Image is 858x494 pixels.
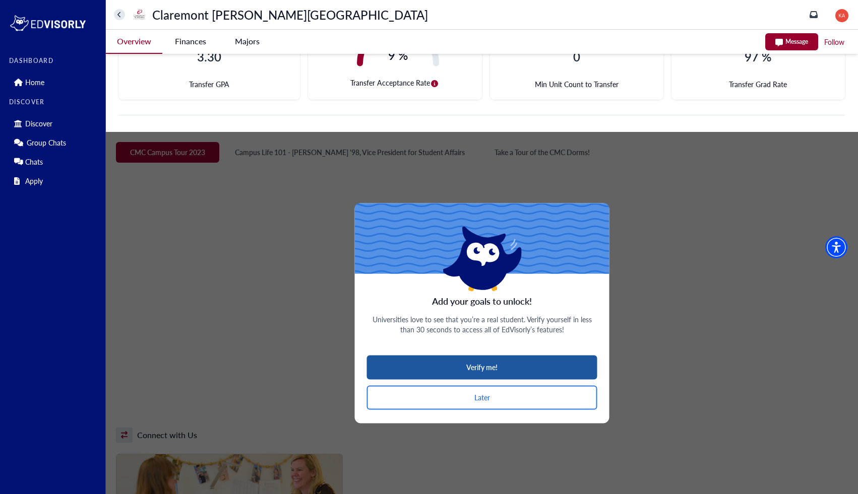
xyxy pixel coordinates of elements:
img: logo [9,13,87,33]
div: Home [9,74,99,90]
div: Discover [9,115,99,131]
span: Transfer Acceptance Rate [350,78,430,88]
span: Min Unit Count to Transfer [535,79,619,90]
a: inbox [810,11,818,19]
span: Transfer Grad Rate [729,79,787,90]
span: 9 % [357,47,439,64]
p: Apply [25,177,43,185]
button: home [114,9,125,20]
p: Home [25,78,44,87]
span: Universities love to see that you’re a real student. Verify yourself in less than 30 seconds to a... [367,314,597,334]
p: Discover [25,119,52,128]
img: line [355,203,609,304]
div: Apply [9,173,99,189]
button: Follow [823,36,845,48]
span: Transfer GPA [189,79,229,90]
button: Overview [106,30,162,54]
button: Later [367,385,597,409]
label: DISCOVER [9,99,99,106]
h4: 97 % [745,49,771,64]
p: Claremont [PERSON_NAME][GEOGRAPHIC_DATA] [152,9,428,20]
button: Message [765,33,818,50]
button: Majors [219,30,275,53]
img: universityName [132,7,148,23]
h4: 0 [573,49,580,64]
button: circle-info [430,78,439,90]
label: DASHBOARD [9,57,99,64]
div: Group Chats [9,134,99,151]
h4: 3.30 [197,49,221,64]
p: Chats [25,158,43,166]
button: Finances [162,30,219,53]
img: eddy [443,226,521,291]
span: Add your goals to unlock! [367,294,597,308]
button: Verify me! [367,355,597,379]
div: Accessibility Menu [825,236,847,258]
div: Chats [9,154,99,170]
p: Group Chats [27,138,66,147]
